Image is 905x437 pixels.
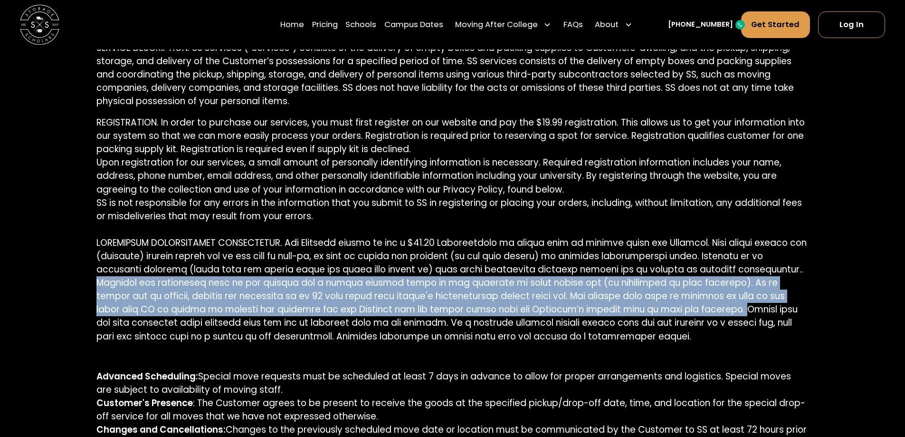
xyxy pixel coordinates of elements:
[384,11,443,39] a: Campus Dates
[96,423,226,436] strong: Changes and Cancellations:
[96,41,808,108] p: SERVICE DESCRIPTION. SS services (“Services”) consists of the delivery of empty boxes and packing...
[455,19,538,31] div: Moving After College
[818,11,885,38] a: Log In
[20,5,59,44] a: home
[591,11,637,39] div: About
[312,11,338,39] a: Pricing
[451,11,556,39] div: Moving After College
[96,397,193,409] strong: Customer's Presence
[668,19,733,30] a: [PHONE_NUMBER]
[595,19,619,31] div: About
[563,11,583,39] a: FAQs
[96,370,198,383] strong: Advanced Scheduling:
[280,11,304,39] a: Home
[345,11,376,39] a: Schools
[741,11,810,38] a: Get Started
[20,5,59,44] img: Storage Scholars main logo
